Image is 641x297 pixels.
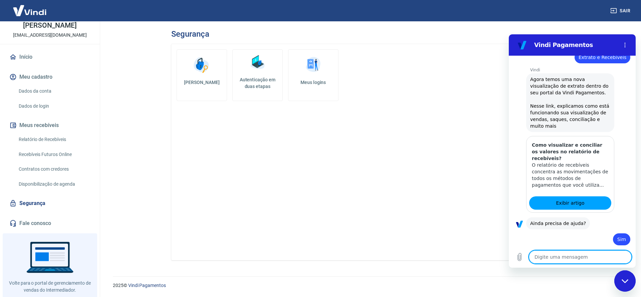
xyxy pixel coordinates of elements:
p: [EMAIL_ADDRESS][DOMAIN_NAME] [13,32,87,39]
h3: Segurança [171,29,209,39]
img: Autenticação em duas etapas [247,52,267,72]
a: Recebíveis Futuros Online [16,148,92,161]
img: Vindi [8,0,51,21]
button: Meus recebíveis [8,118,92,133]
a: [PERSON_NAME] [177,49,227,101]
a: Autenticação em duas etapas [232,49,283,101]
a: Início [8,50,92,64]
a: Contratos com credores [16,162,92,176]
button: Sair [609,5,633,17]
a: Dados da conta [16,84,92,98]
a: Vindi Pagamentos [128,283,166,288]
a: Relatório de Recebíveis [16,133,92,146]
iframe: Botão para iniciar a janela de mensagens, 1 mensagem não lida [614,270,636,292]
h5: Autenticação em duas etapas [235,76,280,90]
iframe: Janela de mensagens [509,34,636,268]
button: Meu cadastro [8,70,92,84]
h5: [PERSON_NAME] [182,79,221,86]
p: [PERSON_NAME] [23,22,76,29]
h5: Meus logins [294,79,333,86]
a: Disponibilização de agenda [16,177,92,191]
a: Fale conosco [8,216,92,231]
a: Meus logins [288,49,339,101]
img: Meus logins [303,55,323,75]
img: Alterar senha [192,55,212,75]
a: Dados de login [16,99,92,113]
p: 2025 © [113,282,625,289]
a: Segurança [8,196,92,211]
